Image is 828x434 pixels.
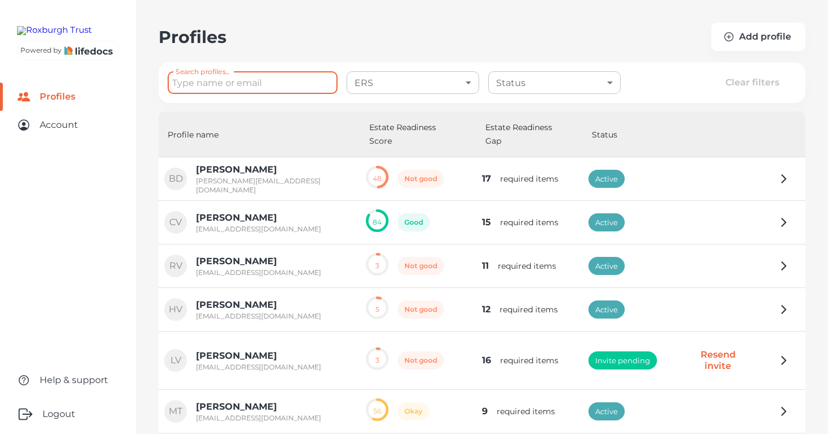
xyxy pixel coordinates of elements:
span: Not good [398,174,444,183]
label: Search profiles... [176,67,229,76]
a: [PERSON_NAME] [196,163,355,177]
p: required items [497,406,555,417]
span: Not good [398,261,444,270]
button: Resend invite [673,342,763,379]
p: 9 [482,405,488,418]
p: 12 [482,303,490,316]
p: [EMAIL_ADDRESS][DOMAIN_NAME] [196,414,321,423]
p: 84 [373,218,382,227]
span: Estate Readiness Score [369,121,467,148]
p: [PERSON_NAME][EMAIL_ADDRESS][DOMAIN_NAME] [196,177,355,195]
span: Active [588,261,625,272]
p: 56 [373,407,381,416]
a: Powered by [17,41,119,60]
button: add-a-profile [711,23,805,51]
span: Good [398,218,430,227]
a: [PERSON_NAME] [196,211,321,225]
p: 16 [482,354,491,367]
p: 48 [373,174,382,183]
p: 11 [482,259,489,273]
input: Type name or email [168,72,338,94]
p: 5 [375,305,379,314]
div: ​ [347,68,479,98]
span: Invite pending [588,355,657,366]
span: Profile name [168,128,233,141]
p: 17 [482,172,491,186]
a: [PERSON_NAME] [196,298,321,312]
span: Okay [398,407,429,416]
span: Status [592,128,632,141]
p: required items [500,355,558,366]
span: Estate Readiness Score [369,121,453,148]
p: [EMAIL_ADDRESS][DOMAIN_NAME] [196,363,321,372]
p: 15 [482,216,491,229]
a: [PERSON_NAME] [196,255,321,268]
p: required items [500,304,558,315]
p: required items [500,173,558,184]
div: CV [164,211,187,234]
span: Not good [398,305,444,314]
span: Active [588,304,625,315]
span: Not good [398,356,444,365]
p: required items [498,260,556,272]
a: [PERSON_NAME] [196,349,321,363]
div: HV [164,298,187,321]
span: Status [592,128,617,141]
div: RV [164,255,187,277]
p: [EMAIL_ADDRESS][DOMAIN_NAME] [196,268,321,277]
div: MT [164,400,187,423]
p: 3 [375,356,379,365]
span: Active [588,406,625,417]
img: Roxburgh Trust [17,26,92,35]
span: Estate Readiness Gap [485,121,574,148]
a: [PERSON_NAME] [196,400,321,414]
div: BD [164,167,187,190]
p: [EMAIL_ADDRESS][DOMAIN_NAME] [196,312,321,321]
span: Estate Readiness Gap [485,121,559,148]
div: ​ [488,68,621,98]
span: Active [588,174,625,184]
span: Profile name [168,128,219,141]
div: LV [164,349,187,372]
span: Active [588,217,625,228]
p: [EMAIL_ADDRESS][DOMAIN_NAME] [196,225,321,234]
h2: Profiles [159,27,227,48]
p: required items [500,217,558,228]
p: 3 [375,261,379,270]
